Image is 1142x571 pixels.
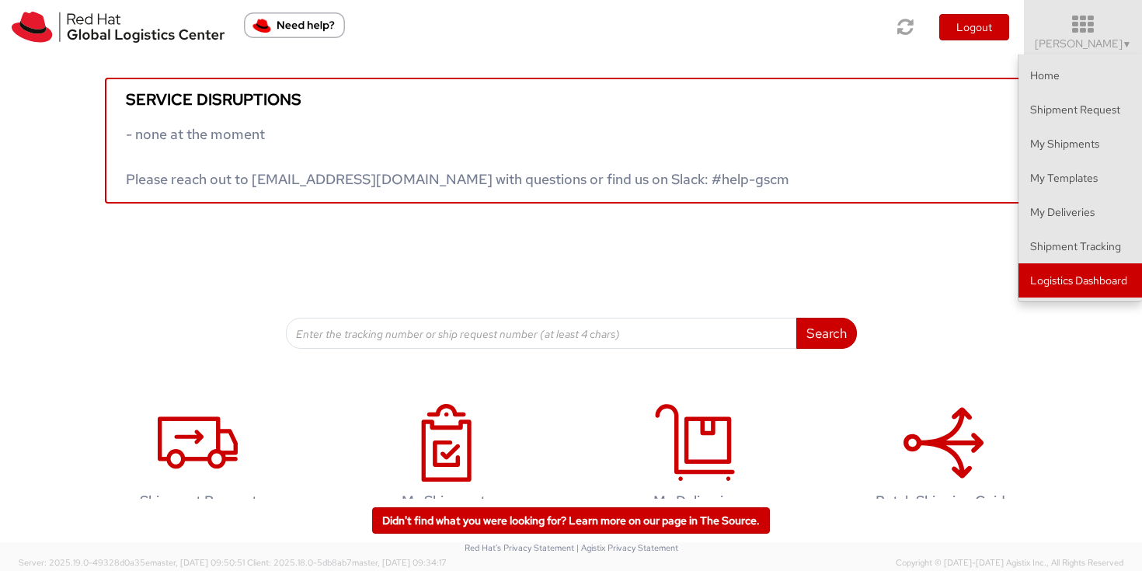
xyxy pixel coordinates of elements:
[1018,127,1142,161] a: My Shipments
[595,493,796,509] h4: My Deliveries
[896,557,1123,569] span: Copyright © [DATE]-[DATE] Agistix Inc., All Rights Reserved
[126,91,1016,108] h5: Service disruptions
[244,12,345,38] button: Need help?
[844,493,1044,509] h4: Batch Shipping Guide
[1018,58,1142,92] a: Home
[576,542,678,553] a: | Agistix Privacy Statement
[105,78,1037,204] a: Service disruptions - none at the moment Please reach out to [EMAIL_ADDRESS][DOMAIN_NAME] with qu...
[346,493,547,509] h4: My Shipments
[126,125,789,188] span: - none at the moment Please reach out to [EMAIL_ADDRESS][DOMAIN_NAME] with questions or find us o...
[1018,161,1142,195] a: My Templates
[247,557,447,568] span: Client: 2025.18.0-5db8ab7
[352,557,447,568] span: master, [DATE] 09:34:17
[827,388,1060,533] a: Batch Shipping Guide
[1018,229,1142,263] a: Shipment Tracking
[82,388,315,533] a: Shipment Request
[579,388,812,533] a: My Deliveries
[150,557,245,568] span: master, [DATE] 09:50:51
[1035,37,1132,50] span: [PERSON_NAME]
[1123,38,1132,50] span: ▼
[1018,92,1142,127] a: Shipment Request
[1018,263,1142,298] a: Logistics Dashboard
[796,318,857,349] button: Search
[286,318,797,349] input: Enter the tracking number or ship request number (at least 4 chars)
[330,388,563,533] a: My Shipments
[12,12,225,43] img: rh-logistics-00dfa346123c4ec078e1.svg
[465,542,574,553] a: Red Hat's Privacy Statement
[98,493,298,509] h4: Shipment Request
[19,557,245,568] span: Server: 2025.19.0-49328d0a35e
[939,14,1009,40] button: Logout
[372,507,770,534] a: Didn't find what you were looking for? Learn more on our page in The Source.
[1018,195,1142,229] a: My Deliveries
